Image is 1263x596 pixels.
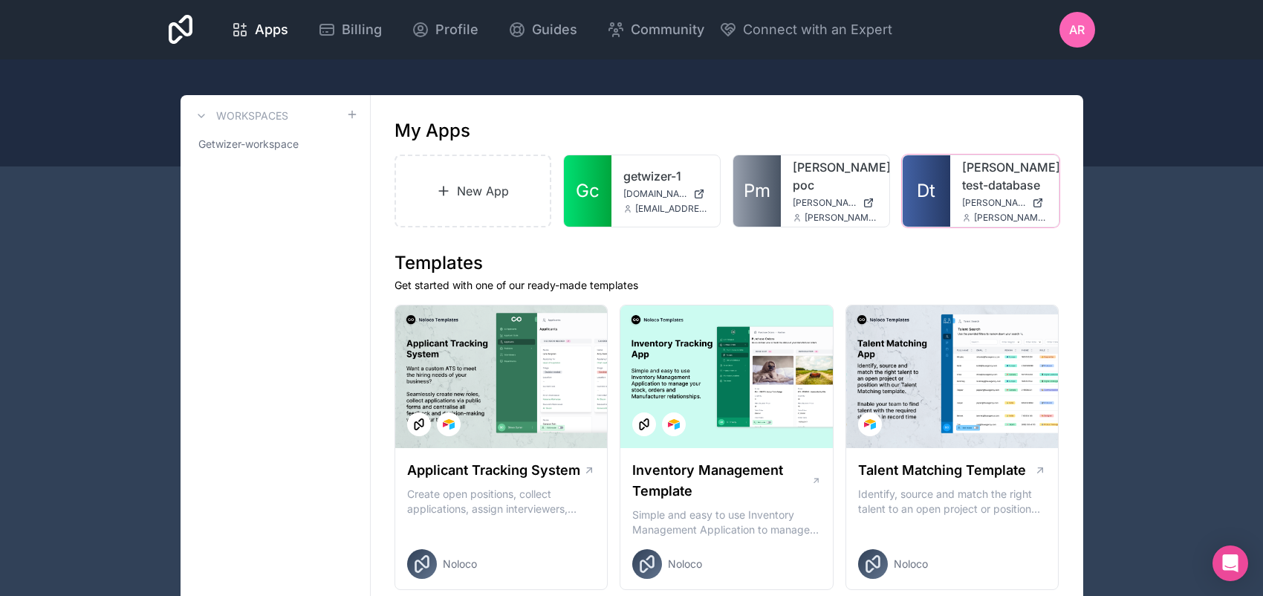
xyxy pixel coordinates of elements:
[632,460,811,502] h1: Inventory Management Template
[407,460,580,481] h1: Applicant Tracking System
[962,197,1026,209] span: [PERSON_NAME][DOMAIN_NAME]
[219,13,300,46] a: Apps
[805,212,877,224] span: [PERSON_NAME][EMAIL_ADDRESS][PERSON_NAME][DOMAIN_NAME]
[631,19,704,40] span: Community
[668,557,702,571] span: Noloco
[395,251,1059,275] h1: Templates
[443,557,477,571] span: Noloco
[793,158,877,194] a: [PERSON_NAME]-poc
[744,179,770,203] span: Pm
[858,460,1026,481] h1: Talent Matching Template
[595,13,716,46] a: Community
[435,19,478,40] span: Profile
[962,158,1047,194] a: [PERSON_NAME]-test-database
[632,508,821,537] p: Simple and easy to use Inventory Management Application to manage your stock, orders and Manufact...
[733,155,781,227] a: Pm
[793,197,857,209] span: [PERSON_NAME][DOMAIN_NAME]
[635,203,708,215] span: [EMAIL_ADDRESS][DOMAIN_NAME]
[192,107,288,125] a: Workspaces
[395,155,552,227] a: New App
[395,278,1059,293] p: Get started with one of our ready-made templates
[395,119,470,143] h1: My Apps
[496,13,589,46] a: Guides
[974,212,1047,224] span: [PERSON_NAME][EMAIL_ADDRESS][PERSON_NAME][DOMAIN_NAME]
[962,197,1047,209] a: [PERSON_NAME][DOMAIN_NAME]
[668,418,680,430] img: Airtable Logo
[623,188,687,200] span: [DOMAIN_NAME]
[894,557,928,571] span: Noloco
[532,19,577,40] span: Guides
[1069,21,1085,39] span: AR
[743,19,892,40] span: Connect with an Expert
[1212,545,1248,581] div: Open Intercom Messenger
[443,418,455,430] img: Airtable Logo
[400,13,490,46] a: Profile
[864,418,876,430] img: Airtable Logo
[917,179,935,203] span: Dt
[623,167,708,185] a: getwizer-1
[255,19,288,40] span: Apps
[793,197,877,209] a: [PERSON_NAME][DOMAIN_NAME]
[623,188,708,200] a: [DOMAIN_NAME]
[564,155,611,227] a: Gc
[576,179,600,203] span: Gc
[719,19,892,40] button: Connect with an Expert
[342,19,382,40] span: Billing
[306,13,394,46] a: Billing
[192,131,358,158] a: Getwizer-workspace
[858,487,1047,516] p: Identify, source and match the right talent to an open project or position with our Talent Matchi...
[216,108,288,123] h3: Workspaces
[903,155,950,227] a: Dt
[407,487,596,516] p: Create open positions, collect applications, assign interviewers, centralise candidate feedback a...
[198,137,299,152] span: Getwizer-workspace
